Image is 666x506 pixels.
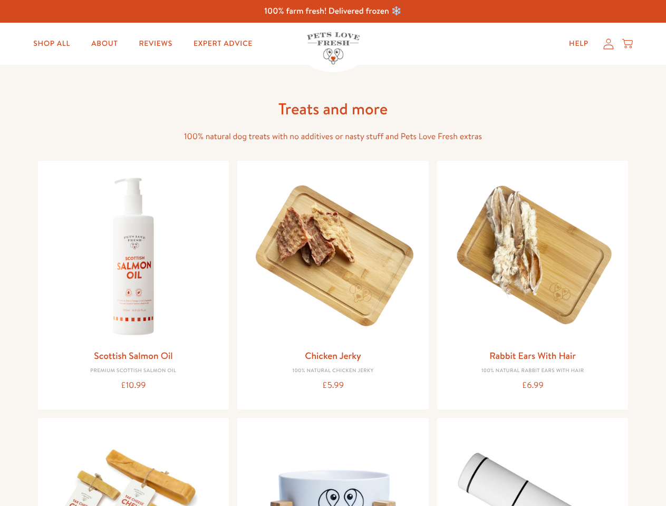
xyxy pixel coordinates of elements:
a: Shop All [25,33,79,54]
h1: Treats and more [165,99,502,119]
div: 100% Natural Rabbit Ears with hair [446,368,620,374]
a: Rabbit Ears With Hair [489,349,576,362]
div: £10.99 [46,378,221,393]
img: Chicken Jerky [246,169,420,344]
a: Expert Advice [185,33,261,54]
a: Reviews [130,33,180,54]
a: Scottish Salmon Oil [94,349,172,362]
a: About [83,33,126,54]
span: 100% natural dog treats with no additives or nasty stuff and Pets Love Fresh extras [184,131,482,142]
div: Premium Scottish Salmon Oil [46,368,221,374]
img: Rabbit Ears With Hair [446,169,620,344]
img: Pets Love Fresh [307,32,360,64]
img: Scottish Salmon Oil [46,169,221,344]
div: £5.99 [246,378,420,393]
div: £6.99 [446,378,620,393]
a: Chicken Jerky [305,349,361,362]
div: 100% Natural Chicken Jerky [246,368,420,374]
a: Help [561,33,597,54]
